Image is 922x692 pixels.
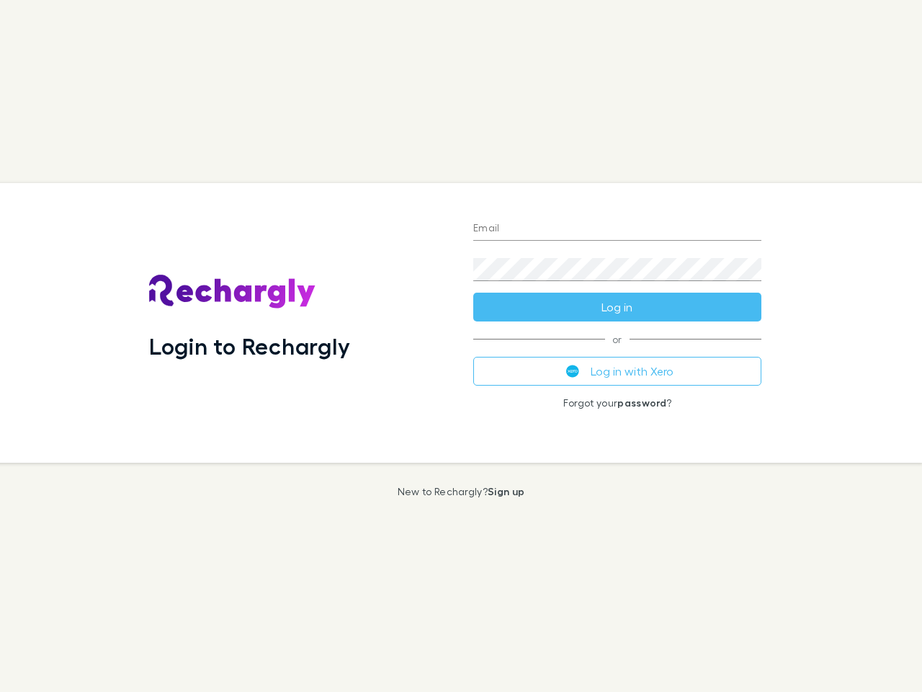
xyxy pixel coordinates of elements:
img: Xero's logo [566,365,579,378]
button: Log in [473,293,761,321]
h1: Login to Rechargly [149,332,350,360]
a: password [617,396,666,409]
a: Sign up [488,485,524,497]
p: Forgot your ? [473,397,761,409]
img: Rechargly's Logo [149,275,316,309]
p: New to Rechargly? [398,486,525,497]
button: Log in with Xero [473,357,761,386]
